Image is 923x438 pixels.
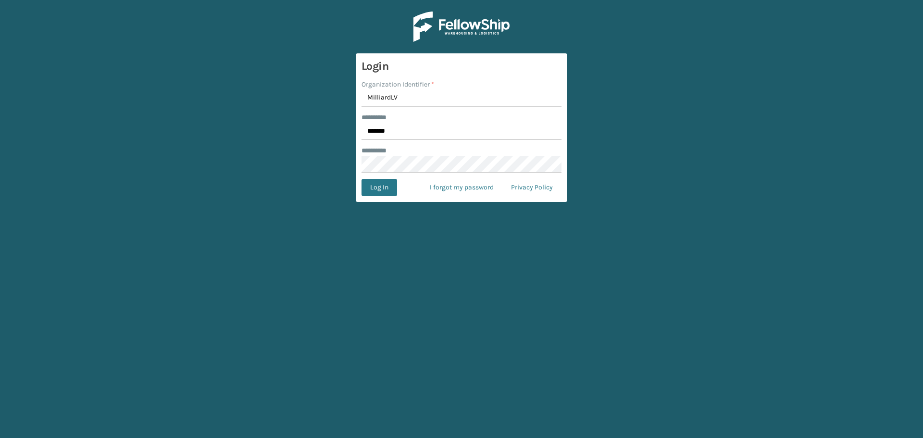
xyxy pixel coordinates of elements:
h3: Login [362,59,561,74]
label: Organization Identifier [362,79,434,89]
button: Log In [362,179,397,196]
a: I forgot my password [421,179,502,196]
img: Logo [413,12,510,42]
a: Privacy Policy [502,179,561,196]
